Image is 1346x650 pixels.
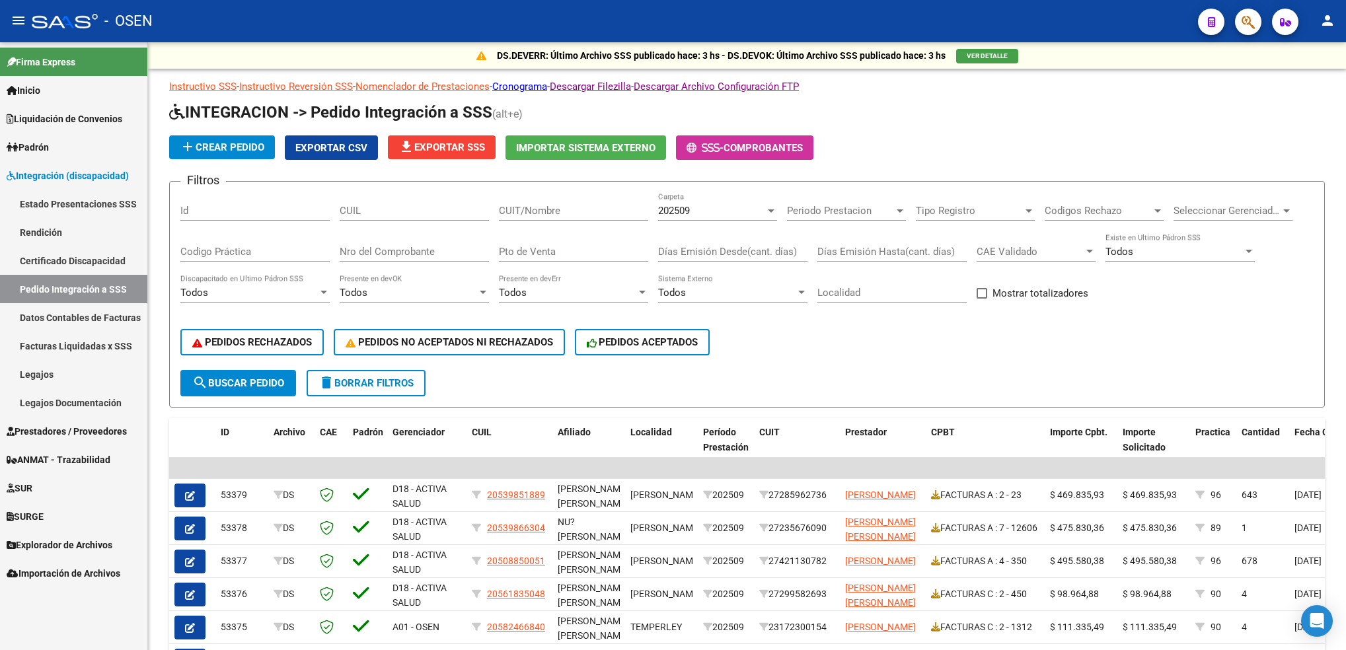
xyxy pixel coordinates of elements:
[215,418,268,476] datatable-header-cell: ID
[7,566,120,581] span: Importación de Archivos
[845,427,887,437] span: Prestador
[759,521,835,536] div: 27235676090
[840,418,926,476] datatable-header-cell: Prestador
[7,83,40,98] span: Inicio
[1294,427,1342,437] span: Fecha Cpbt
[467,418,552,476] datatable-header-cell: CUIL
[315,418,348,476] datatable-header-cell: CAE
[630,427,672,437] span: Localidad
[550,81,631,92] a: Descargar Filezilla
[398,141,485,153] span: Exportar SSS
[558,484,628,509] span: [PERSON_NAME] [PERSON_NAME]
[1294,622,1322,632] span: [DATE]
[1174,205,1281,217] span: Seleccionar Gerenciador
[724,142,803,154] span: Comprobantes
[1242,589,1247,599] span: 4
[7,424,127,439] span: Prestadores / Proveedores
[754,418,840,476] datatable-header-cell: CUIT
[1123,589,1172,599] span: $ 98.964,88
[845,489,916,500] span: [PERSON_NAME]
[7,509,44,524] span: SURGE
[703,554,749,569] div: 202509
[180,287,208,299] span: Todos
[487,589,545,599] span: 20561835048
[1294,523,1322,533] span: [DATE]
[492,108,523,120] span: (alt+e)
[558,616,630,641] span: [PERSON_NAME], [PERSON_NAME]
[1050,523,1104,533] span: $ 475.830,36
[7,140,49,155] span: Padrón
[221,620,263,635] div: 53375
[7,168,129,183] span: Integración (discapacidad)
[558,427,591,437] span: Afiliado
[192,336,312,348] span: PEDIDOS RECHAZADOS
[487,622,545,632] span: 20582466840
[334,329,565,355] button: PEDIDOS NO ACEPTADOS NI RECHAZADOS
[221,587,263,602] div: 53376
[7,481,32,495] span: SUR
[992,285,1088,301] span: Mostrar totalizadores
[676,135,813,160] button: -Comprobantes
[630,556,701,566] span: [PERSON_NAME]
[658,287,686,299] span: Todos
[393,550,447,575] span: D18 - ACTIVA SALUD
[1050,622,1104,632] span: $ 111.335,49
[658,205,690,217] span: 202509
[169,79,1325,94] p: - - - - -
[320,427,337,437] span: CAE
[1211,523,1221,533] span: 89
[845,517,916,542] span: [PERSON_NAME] [PERSON_NAME]
[931,521,1039,536] div: FACTURAS A : 7 - 12606
[759,554,835,569] div: 27421130782
[393,622,439,632] span: A01 - OSEN
[353,427,383,437] span: Padrón
[7,538,112,552] span: Explorador de Archivos
[7,452,110,467] span: ANMAT - Trazabilidad
[1211,556,1221,566] span: 96
[393,484,447,509] span: D18 - ACTIVA SALUD
[1105,246,1133,258] span: Todos
[505,135,666,160] button: Importar Sistema Externo
[169,135,275,159] button: Crear Pedido
[192,375,208,390] mat-icon: search
[393,427,445,437] span: Gerenciador
[1123,523,1177,533] span: $ 475.830,36
[1242,523,1247,533] span: 1
[1211,589,1221,599] span: 90
[487,523,545,533] span: 20539866304
[703,427,749,452] span: Período Prestación
[1050,489,1104,500] span: $ 469.835,93
[575,329,710,355] button: PEDIDOS ACEPTADOS
[7,112,122,126] span: Liquidación de Convenios
[11,13,26,28] mat-icon: menu
[1045,205,1152,217] span: Codigos Rechazo
[845,556,916,566] span: [PERSON_NAME]
[630,523,701,533] span: [PERSON_NAME]
[759,587,835,602] div: 27299582693
[472,427,492,437] span: CUIL
[274,427,305,437] span: Archivo
[558,550,628,591] span: [PERSON_NAME] [PERSON_NAME] ,
[1242,489,1257,500] span: 643
[1050,556,1104,566] span: $ 495.580,38
[274,487,309,503] div: DS
[169,81,237,92] a: Instructivo SSS
[487,556,545,566] span: 20508850051
[931,587,1039,602] div: FACTURAS C : 2 - 450
[516,142,655,154] span: Importar Sistema Externo
[630,489,701,500] span: [PERSON_NAME]
[552,418,625,476] datatable-header-cell: Afiliado
[634,81,799,92] a: Descargar Archivo Configuración FTP
[340,287,367,299] span: Todos
[1294,489,1322,500] span: [DATE]
[916,205,1023,217] span: Tipo Registro
[180,370,296,396] button: Buscar Pedido
[1123,489,1177,500] span: $ 469.835,93
[587,336,698,348] span: PEDIDOS ACEPTADOS
[221,521,263,536] div: 53378
[787,205,894,217] span: Periodo Prestacion
[703,620,749,635] div: 202509
[268,418,315,476] datatable-header-cell: Archivo
[1211,622,1221,632] span: 90
[274,521,309,536] div: DS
